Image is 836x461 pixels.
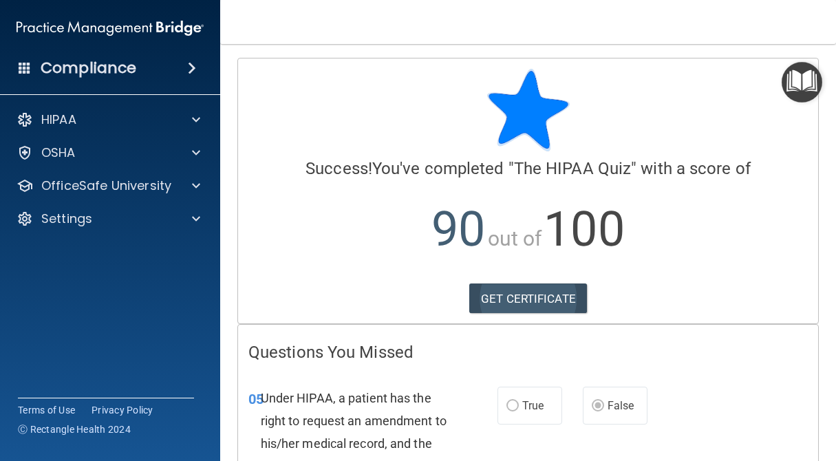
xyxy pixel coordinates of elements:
[487,69,570,151] img: blue-star-rounded.9d042014.png
[41,211,92,227] p: Settings
[17,144,200,161] a: OSHA
[17,211,200,227] a: Settings
[41,144,76,161] p: OSHA
[522,399,544,412] span: True
[41,111,76,128] p: HIPAA
[544,201,624,257] span: 100
[488,226,542,250] span: out of
[592,401,604,411] input: False
[248,160,808,178] h4: You've completed " " with a score of
[41,178,171,194] p: OfficeSafe University
[41,58,136,78] h4: Compliance
[18,422,131,436] span: Ⓒ Rectangle Health 2024
[17,14,204,42] img: PMB logo
[17,111,200,128] a: HIPAA
[17,178,200,194] a: OfficeSafe University
[782,62,822,103] button: Open Resource Center
[506,401,519,411] input: True
[514,159,631,178] span: The HIPAA Quiz
[608,399,634,412] span: False
[469,283,587,314] a: GET CERTIFICATE
[306,159,372,178] span: Success!
[248,343,808,361] h4: Questions You Missed
[18,403,75,417] a: Terms of Use
[431,201,485,257] span: 90
[92,403,153,417] a: Privacy Policy
[248,391,264,407] span: 05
